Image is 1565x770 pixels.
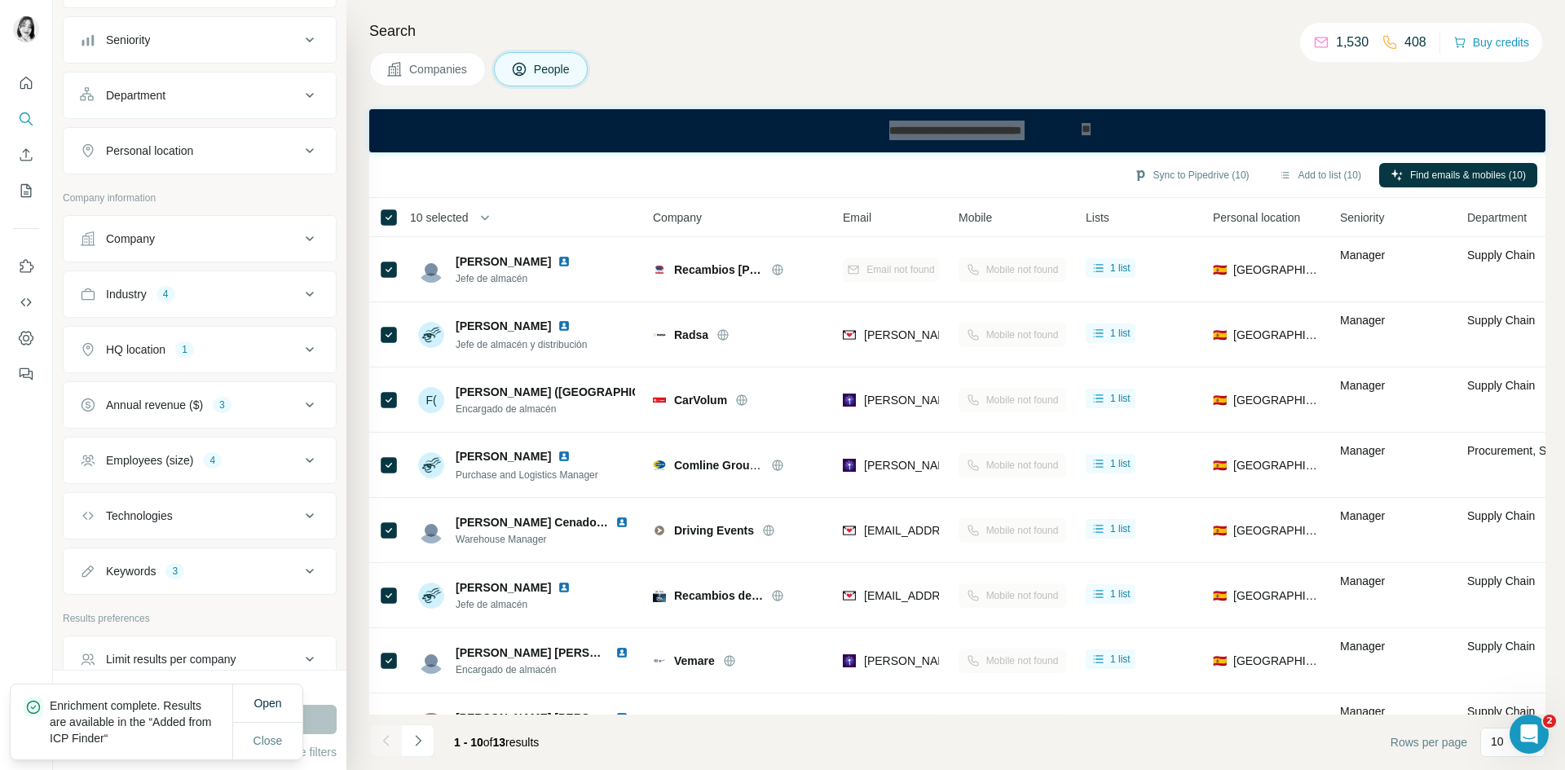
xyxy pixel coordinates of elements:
span: Mobile [959,209,992,226]
span: Manager [1340,314,1385,327]
span: Manager [1340,249,1385,262]
span: Comline Group Ibérica [674,459,796,472]
div: 3 [213,398,231,412]
span: results [454,736,539,749]
span: Manager [1340,379,1385,392]
img: LinkedIn logo [615,711,628,724]
div: Technologies [106,508,173,524]
img: Logo of Radsa [653,328,666,341]
span: [PERSON_NAME] [456,579,551,596]
span: Supply Chain [1467,705,1535,718]
span: 13 [493,736,506,749]
div: Employees (size) [106,452,193,469]
span: Driving Events [674,522,754,539]
div: HQ location [106,341,165,358]
span: [GEOGRAPHIC_DATA] [1233,522,1320,539]
span: 2 [1543,715,1556,728]
span: Lists [1086,209,1109,226]
span: Manager [1340,705,1385,718]
button: Navigate to next page [402,724,434,757]
span: [GEOGRAPHIC_DATA] [1233,587,1320,604]
img: provider leadmagic logo [843,457,856,473]
button: Seniority [64,20,336,59]
div: Limit results per company [106,651,236,667]
span: 1 list [1110,261,1131,275]
button: Limit results per company [64,640,336,679]
img: provider findymail logo [843,522,856,539]
img: Avatar [13,16,39,42]
img: Logo of Vemare [653,654,666,667]
button: Use Surfe on LinkedIn [13,252,39,281]
span: Jefe de almacén [456,271,577,286]
button: Department [64,76,336,115]
span: CarVolum [674,392,727,408]
span: [GEOGRAPHIC_DATA] [1233,327,1320,343]
span: Supply Chain [1467,379,1535,392]
span: 1 list [1110,652,1131,667]
p: Company information [63,191,337,205]
iframe: Intercom live chat [1510,715,1549,754]
span: [GEOGRAPHIC_DATA] [1233,262,1320,278]
img: LinkedIn logo [558,450,571,463]
button: Company [64,219,336,258]
img: LinkedIn logo [558,581,571,594]
img: Avatar [418,257,444,283]
span: Manager [1340,640,1385,653]
span: [PERSON_NAME] [PERSON_NAME] [PERSON_NAME] [456,646,749,659]
span: People [534,61,571,77]
span: [PERSON_NAME] [PERSON_NAME] [456,711,650,724]
span: Recambios del [PERSON_NAME] [674,587,763,604]
span: 10 selected [410,209,469,226]
button: My lists [13,176,39,205]
span: 🇪🇸 [1213,522,1227,539]
span: 1 list [1110,326,1131,341]
img: Logo of Recambios del Olmo [653,589,666,602]
img: LinkedIn logo [615,516,628,529]
button: Buy credits [1453,31,1529,54]
span: Companies [409,61,469,77]
button: Annual revenue ($)3 [64,385,336,425]
div: Annual revenue ($) [106,397,203,413]
h4: Search [369,20,1545,42]
p: 10 [1491,733,1504,750]
span: 1 list [1110,456,1131,471]
span: Supply Chain [1467,574,1535,587]
p: Results preferences [63,611,337,626]
span: [GEOGRAPHIC_DATA] [1233,457,1320,473]
span: 🇪🇸 [1213,587,1227,604]
button: Open [242,689,293,718]
img: provider findymail logo [843,327,856,343]
button: Sync to Pipedrive (10) [1122,163,1261,187]
div: Department [106,87,165,103]
img: Avatar [418,648,444,674]
span: [PERSON_NAME][EMAIL_ADDRESS][DOMAIN_NAME] [864,459,1151,472]
div: 1 [175,342,194,357]
button: Personal location [64,131,336,170]
span: Open [253,697,281,710]
span: 🇪🇸 [1213,392,1227,408]
span: Jefe de almacén y distribución [456,339,587,350]
span: Supply Chain [1467,314,1535,327]
button: Find emails & mobiles (10) [1379,163,1537,187]
div: F( [418,387,444,413]
span: Find emails & mobiles (10) [1410,168,1526,183]
img: provider leadmagic logo [843,392,856,408]
span: Recambios [PERSON_NAME] [674,262,763,278]
span: [GEOGRAPHIC_DATA] [1233,392,1320,408]
button: Search [13,104,39,134]
span: 1 - 10 [454,736,483,749]
img: Logo of Driving Events [653,524,666,537]
span: Encargado de almacén [456,662,635,677]
span: Radsa [674,327,708,343]
button: Employees (size)4 [64,441,336,480]
span: Manager [1340,574,1385,587]
span: Personal location [1213,209,1300,226]
span: Seniority [1340,209,1384,226]
img: Avatar [418,713,444,739]
span: Purchase and Logistics Manager [456,469,598,481]
button: Add to list (10) [1267,163,1373,187]
button: Quick start [13,68,39,98]
span: 🇪🇸 [1213,653,1227,669]
span: Supply Chain [1467,640,1535,653]
span: [PERSON_NAME] [456,318,551,334]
